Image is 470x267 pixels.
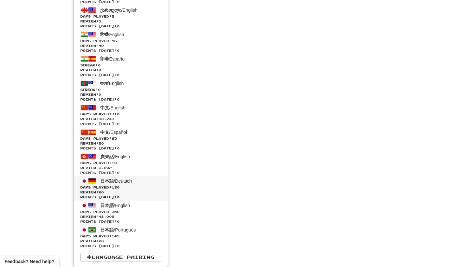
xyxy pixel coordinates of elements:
span: Points [DATE]: 0 [80,24,161,29]
span: 310 [112,112,119,116]
span: Points [DATE]: 0 [80,244,161,248]
span: Review: 30,243 [80,117,161,121]
span: Review: 20 [80,239,161,244]
span: Days Played: [80,209,161,214]
span: Days Played: [80,234,161,239]
span: Review: 40 [80,43,161,48]
a: 中文/EnglishDays Played:310 Review:30,243Points [DATE]:0 [74,103,168,127]
span: / Español [100,56,126,62]
span: 65 [112,136,117,140]
span: / English [100,154,130,159]
span: Days Played: [80,38,161,43]
span: / Español [100,130,127,135]
span: / English [100,203,130,208]
span: 350 [112,210,119,214]
span: Review: 41,005 [80,214,161,219]
span: Days Played: [80,185,161,190]
span: 0 [98,63,101,67]
span: Open feedback widget [5,258,54,265]
a: বাংলা/EnglishStreak:0 Review:0Points [DATE]:0 [74,78,168,103]
a: 日本語/DeutschDays Played:130 Review:20Points [DATE]:0 [74,176,168,201]
span: / English [100,81,124,86]
span: Days Played: [80,14,161,19]
span: Points [DATE]: 0 [80,146,161,151]
span: Review: 3,002 [80,165,161,170]
span: Review: 5 [80,19,161,24]
span: Points [DATE]: 0 [80,121,161,126]
span: Days Played: [80,161,161,165]
span: 130 [112,185,119,189]
span: / Português [100,227,136,232]
span: 145 [112,234,119,238]
span: 中文 [100,105,109,110]
a: हिन्दी/EspañolStreak:0 Review:0Points [DATE]:0 [74,54,168,78]
span: Review: 20 [80,190,161,195]
a: 廣東話/EnglishDays Played:10 Review:3,002Points [DATE]:0 [74,152,168,176]
span: Points [DATE]: 0 [80,195,161,200]
a: हिन्दी/EnglishDays Played:86 Review:40Points [DATE]:0 [74,30,168,54]
span: বাংলা [100,81,108,86]
a: Language Pairing [80,253,161,262]
span: / English [100,32,124,37]
a: ქართული/EnglishDays Played:2 Review:5Points [DATE]:0 [74,5,168,30]
span: Review: 0 [80,68,161,73]
span: Points [DATE]: 0 [80,97,161,102]
span: Review: 0 [80,92,161,97]
span: / Deutsch [100,178,132,184]
span: 0 [98,88,101,91]
a: 日本語/EnglishDays Played:350 Review:41,005Points [DATE]:0 [74,201,168,225]
span: 日本語 [100,227,114,232]
span: Points [DATE]: 0 [80,219,161,224]
span: Points [DATE]: 0 [80,170,161,175]
span: 86 [112,39,117,43]
span: / English [100,105,126,110]
span: / English [100,7,138,13]
span: Streak: [80,63,161,68]
span: ქართული [100,7,121,13]
span: 日本語 [100,178,114,184]
span: 10 [112,161,117,165]
span: 2 [112,14,114,18]
a: 中文/EspañolDays Played:65 Review:20Points [DATE]:0 [74,127,168,152]
span: 廣東話 [100,154,114,159]
span: 中文 [100,130,109,135]
span: हिन्दी [100,56,108,62]
span: Streak: [80,87,161,92]
a: 日本語/PortuguêsDays Played:145 Review:20Points [DATE]:0 [74,225,168,249]
span: Points [DATE]: 0 [80,73,161,77]
span: Points [DATE]: 0 [80,48,161,53]
span: हिन्दी [100,32,108,37]
span: Days Played: [80,112,161,117]
span: 日本語 [100,203,114,208]
span: Days Played: [80,136,161,141]
span: Review: 20 [80,141,161,146]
